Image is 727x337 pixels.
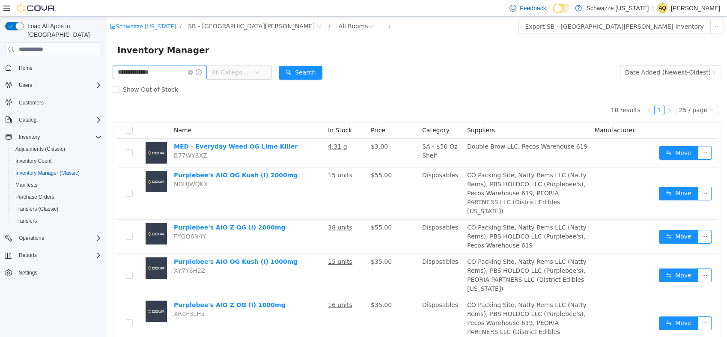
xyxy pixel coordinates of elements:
div: Date Added (Newest-Oldest) [518,49,604,62]
button: icon: ellipsis [603,3,617,17]
span: $55.00 [264,207,285,214]
button: icon: swapMove [552,129,591,143]
i: icon: down [604,53,609,59]
button: Transfers (Classic) [9,203,105,215]
span: Inventory Manager [10,27,107,40]
td: Disposables [312,237,357,280]
a: Transfers (Classic) [12,204,62,214]
span: Inventory Manager (Classic) [12,168,102,178]
span: SB - Fort Collins [81,5,208,14]
a: Manifests [12,180,41,190]
button: Operations [15,233,48,243]
a: Inventory Manager (Classic) [12,168,83,178]
a: Purplebee's AIO OG Kush (I) 1000mg [67,242,191,248]
p: Schwazze [US_STATE] [586,3,649,13]
button: icon: ellipsis [591,300,605,313]
a: Home [15,63,36,73]
span: CO Packing Site, Natty Rems LLC (Natty Rems), PBS HOLDCO LLC (Purplebee's), Pecos Warehouse 619, ... [360,285,480,328]
span: / [281,6,283,13]
button: Users [15,80,36,90]
span: $35.00 [264,285,285,292]
a: Purchase Orders [12,192,58,202]
span: FYGQ6N4Y [67,216,99,223]
li: Previous Page [537,88,547,98]
td: Disposables [312,280,357,333]
input: Dark Mode [553,4,571,13]
span: Reports [15,250,102,260]
span: XY7Y6H2Z [67,251,98,257]
span: Price [264,110,278,117]
span: Category [315,110,343,117]
i: icon: shop [3,7,9,12]
button: icon: swapMove [552,252,591,265]
button: Reports [2,249,105,261]
a: MED - Everyday Weed OG Lime Killer [67,126,191,133]
span: Reports [19,252,37,259]
a: icon: shopSchwazze [US_STATE] [3,6,69,13]
span: CO Packing Site, Natty Rems LLC (Natty Rems), PBS HOLDCO LLC (Purplebee's), Pecos Warehouse 619 [360,207,480,232]
button: icon: ellipsis [591,129,605,143]
span: Settings [15,267,102,278]
td: Disposables [312,151,357,203]
span: CO Packing Site, Natty Rems LLC (Natty Rems), PBS HOLDCO LLC (Purplebee's), PEORIA PARTNERS LLC (... [360,242,480,275]
span: Home [19,65,33,72]
div: 25 / page [572,89,600,98]
span: Users [15,80,102,90]
button: Operations [2,232,105,244]
span: Catalog [15,115,102,125]
span: Inventory Count [12,156,102,166]
button: icon: ellipsis [591,170,605,184]
button: Customers [2,96,105,109]
span: Inventory Manager (Classic) [15,170,80,176]
a: Purplebee's AIO OG Kush (I) 2000mg [67,155,191,162]
span: Manifests [12,180,102,190]
span: In Stock [221,110,245,117]
span: Home [15,62,102,73]
a: Inventory Count [12,156,55,166]
button: Catalog [15,115,40,125]
u: 38 units [221,207,245,214]
span: Operations [19,235,44,242]
img: Purplebee's AIO Z OG (I) 1000mg placeholder [39,284,60,305]
button: Export SB - [GEOGRAPHIC_DATA][PERSON_NAME] Inventory [411,3,604,17]
i: icon: down [602,91,607,97]
button: Reports [15,250,40,260]
u: 15 units [221,242,245,248]
img: Cova [17,4,56,12]
button: icon: ellipsis [591,252,605,265]
span: $35.00 [264,242,285,248]
img: MED - Everyday Weed OG Lime Killer placeholder [39,125,60,147]
span: Customers [19,99,44,106]
button: Inventory Manager (Classic) [9,167,105,179]
span: All Categories [104,51,143,60]
u: 4.31 g [221,126,240,133]
span: Transfers [12,216,102,226]
button: Inventory [15,132,43,142]
button: Purchase Orders [9,191,105,203]
li: 10 results [504,88,533,98]
span: Inventory [19,134,40,140]
span: CO Packing Site, Natty Rems LLC (Natty Rems), PBS HOLDCO LLC (Purplebee's), Pecos Warehouse 619, ... [360,155,480,198]
button: Adjustments (Classic) [9,143,105,155]
td: SA - $50 Oz Shelf [312,122,357,151]
button: Settings [2,266,105,279]
span: Load All Apps in [GEOGRAPHIC_DATA] [24,22,102,39]
button: icon: swapMove [552,300,591,313]
td: Disposables [312,203,357,237]
span: Name [67,110,84,117]
i: icon: left [539,91,545,96]
span: Manufacturer [488,110,528,117]
img: Purplebee's AIO Z OG (I) 2000mg placeholder [39,206,60,228]
span: AQ [658,3,666,13]
button: icon: searchSearch [172,49,215,63]
nav: Complex example [5,58,102,301]
span: Catalog [19,116,36,123]
span: Inventory Count [15,158,52,164]
a: Transfers [12,216,40,226]
i: icon: info-circle [89,53,95,59]
span: NDHJWQKX [67,164,101,171]
button: Users [2,79,105,91]
span: Show Out of Stock [12,69,74,76]
i: icon: down [148,53,153,59]
a: Settings [15,268,41,278]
